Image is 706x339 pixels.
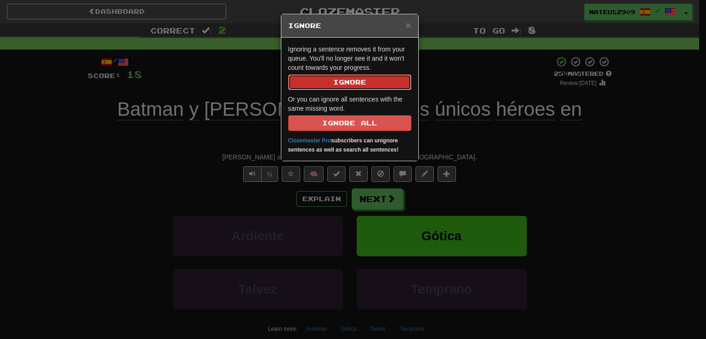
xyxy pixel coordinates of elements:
button: Ignore [288,74,411,90]
button: Close [405,20,411,30]
strong: subscribers can unignore sentences as well as search all sentences! [288,137,399,153]
h5: Ignore [288,21,411,30]
p: Or you can ignore all sentences with the same missing word. [288,95,411,131]
button: Ignore All [288,115,411,131]
p: Ignoring a sentence removes it from your queue. You'll no longer see it and it won't count toward... [288,45,411,90]
a: Clozemaster Pro [288,137,331,144]
span: × [405,20,411,30]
